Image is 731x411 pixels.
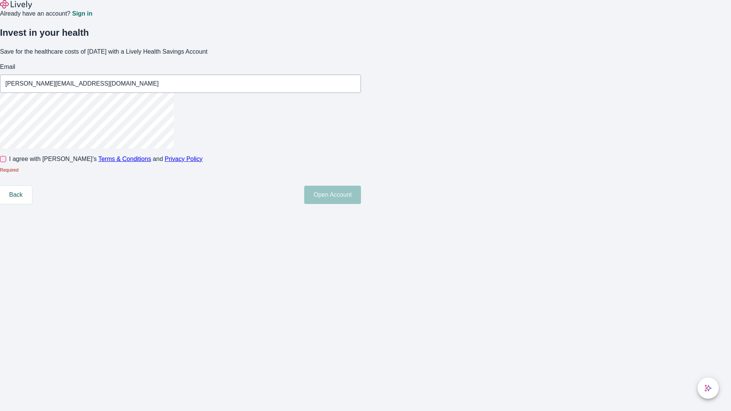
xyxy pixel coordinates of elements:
[697,378,719,399] button: chat
[72,11,92,17] a: Sign in
[704,384,712,392] svg: Lively AI Assistant
[165,156,203,162] a: Privacy Policy
[9,155,203,164] span: I agree with [PERSON_NAME]’s and
[98,156,151,162] a: Terms & Conditions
